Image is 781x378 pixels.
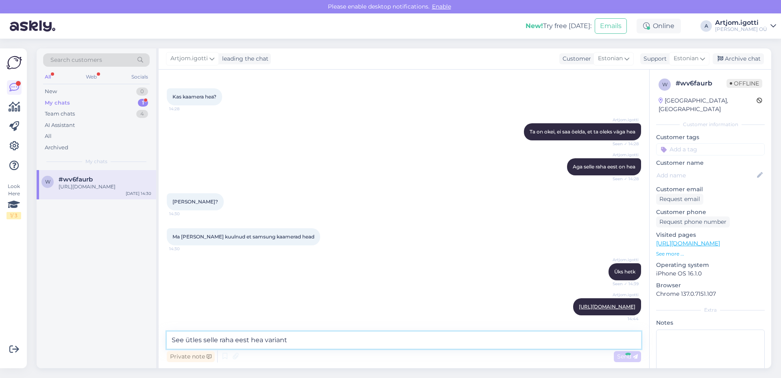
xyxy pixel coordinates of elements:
div: My chats [45,99,70,107]
div: Web [84,72,98,82]
a: [URL][DOMAIN_NAME] [579,304,635,310]
p: Visited pages [656,231,765,239]
span: 14:30 [169,246,200,252]
div: Archive chat [713,53,764,64]
div: All [45,132,52,140]
img: Askly Logo [7,55,22,70]
div: Look Here [7,183,21,219]
div: [URL][DOMAIN_NAME] [59,183,151,190]
span: Seen ✓ 14:28 [608,141,639,147]
div: # wv6faurb [676,79,726,88]
p: Chrome 137.0.7151.107 [656,290,765,298]
div: Archived [45,144,68,152]
div: All [43,72,52,82]
div: Try free [DATE]: [526,21,591,31]
div: 4 [136,110,148,118]
div: [DATE] 14:30 [126,190,151,197]
div: [PERSON_NAME] OÜ [715,26,767,33]
span: Enable [430,3,454,10]
div: Request email [656,194,703,205]
p: Customer phone [656,208,765,216]
p: Customer name [656,159,765,167]
p: See more ... [656,250,765,258]
p: Customer tags [656,133,765,142]
span: #wv6faurb [59,176,93,183]
div: Online [637,19,681,33]
p: Notes [656,319,765,327]
div: 1 [138,99,148,107]
p: Customer email [656,185,765,194]
div: A [700,20,712,32]
div: AI Assistant [45,121,75,129]
span: Aga selle raha eest on hea [573,164,635,170]
span: Üks hetk [614,269,635,275]
a: Artjom.igotti[PERSON_NAME] OÜ [715,20,776,33]
b: New! [526,22,543,30]
span: Ma [PERSON_NAME] kuulnud et samsung kaamerad head [172,234,314,240]
div: Artjom.igotti [715,20,767,26]
button: Emails [595,18,627,34]
div: Extra [656,306,765,314]
input: Add name [657,171,755,180]
div: 1 / 3 [7,212,21,219]
span: Seen ✓ 14:28 [608,176,639,182]
span: Estonian [598,54,623,63]
span: Estonian [674,54,698,63]
span: w [662,81,668,87]
span: Seen ✓ 14:39 [608,281,639,287]
span: Artjom.igotti [608,257,639,263]
div: [GEOGRAPHIC_DATA], [GEOGRAPHIC_DATA] [659,96,757,114]
div: Customer information [656,121,765,128]
span: Artjom.igotti [608,152,639,158]
div: leading the chat [219,55,268,63]
p: iPhone OS 16.1.0 [656,269,765,278]
span: Artjom.igotti [608,117,639,123]
span: 14:44 [608,316,639,322]
div: 0 [136,87,148,96]
div: Socials [130,72,150,82]
p: Operating system [656,261,765,269]
span: w [45,179,50,185]
div: New [45,87,57,96]
div: Customer [559,55,591,63]
span: My chats [85,158,107,165]
span: 14:28 [169,106,200,112]
span: Kas kaamera hea? [172,94,216,100]
span: Offline [726,79,762,88]
span: [PERSON_NAME]? [172,199,218,205]
input: Add a tag [656,143,765,155]
span: Artjom.igotti [608,292,639,298]
div: Request phone number [656,216,730,227]
span: 14:30 [169,211,200,217]
div: Support [640,55,667,63]
div: Team chats [45,110,75,118]
span: Search customers [50,56,102,64]
span: Artjom.igotti [170,54,208,63]
p: Browser [656,281,765,290]
a: [URL][DOMAIN_NAME] [656,240,720,247]
span: Ta on okei, ei saa öelda, et ta oleks väga hea [530,129,635,135]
